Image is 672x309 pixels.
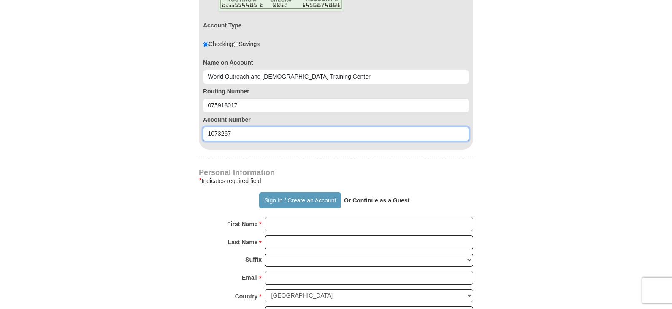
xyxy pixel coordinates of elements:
strong: Or Continue as a Guest [344,197,410,204]
div: Indicates required field [199,176,473,186]
strong: Country [235,290,258,302]
strong: Last Name [228,236,258,248]
div: Checking Savings [203,40,260,48]
label: Account Type [203,21,242,30]
label: Account Number [203,115,469,124]
label: Name on Account [203,58,469,67]
strong: Email [242,272,257,284]
h4: Personal Information [199,169,473,176]
button: Sign In / Create an Account [259,192,341,208]
label: Routing Number [203,87,469,96]
strong: Suffix [245,254,262,265]
strong: First Name [227,218,257,230]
